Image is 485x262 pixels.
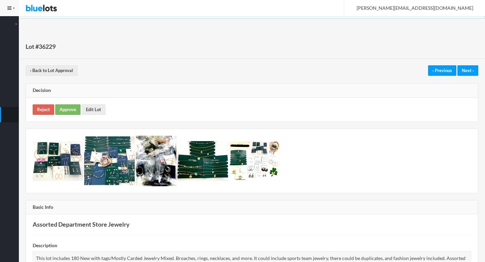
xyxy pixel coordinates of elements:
a: Reject [33,104,54,115]
div: Decision [26,84,478,98]
img: 4ef57941-f247-463f-8659-b051efea6cbc-1747236436.jpg [136,136,176,186]
a: Approve [55,104,80,115]
label: Description [33,242,57,250]
h3: Assorted Department Store Jewelry [33,221,471,228]
img: 25f5e993-4a7b-4020-9174-a6fcc1292ea4-1747236436.png [84,136,135,185]
a: ‹ Back to Lot Approval [26,65,77,76]
span: [PERSON_NAME][EMAIL_ADDRESS][DOMAIN_NAME] [349,5,473,11]
div: Basic Info [26,200,478,215]
a: ‹ Previous [428,65,456,76]
img: 29d9213a-663d-4147-b61e-8da30aea5b3d-1747236437.png [177,141,228,181]
h1: Lot #36229 [26,41,56,52]
a: Next › [457,65,478,76]
img: 723ecf87-e1e9-4631-95a0-644de8e52463-1747236435.png [33,141,83,181]
img: 1a569843-fe2e-4ba8-9b4f-3f3fcd5ac324-1747236437.png [229,141,280,181]
a: Edit Lot [82,104,105,115]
